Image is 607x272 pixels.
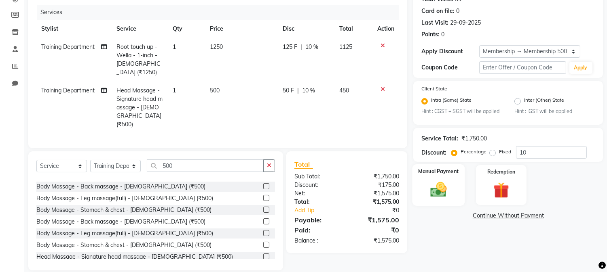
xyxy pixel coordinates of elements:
div: ₹1,575.00 [347,189,406,198]
span: 50 F [283,86,294,95]
span: 125 F [283,43,297,51]
div: 29-09-2025 [450,19,481,27]
span: 1250 [210,43,223,50]
div: Payable: [288,215,347,225]
span: | [297,86,299,95]
div: Discount: [288,181,347,189]
div: Body Massage - Leg massage(full) - [DEMOGRAPHIC_DATA] (₹500) [36,194,213,203]
span: Root touch up - Wella - 1-inch - [DEMOGRAPHIC_DATA] (₹1250) [116,43,161,76]
th: Disc [278,20,335,38]
th: Stylist [36,20,112,38]
div: ₹1,750.00 [347,172,406,181]
th: Qty [168,20,205,38]
div: Sub Total: [288,172,347,181]
div: Total: [288,198,347,206]
button: Apply [569,62,592,74]
small: Hint : CGST + SGST will be applied [421,108,502,115]
div: 0 [456,7,459,15]
span: 10 % [305,43,318,51]
label: Manual Payment [419,168,459,176]
input: Enter Offer / Coupon Code [479,61,566,74]
span: | [300,43,302,51]
div: ₹0 [347,225,406,235]
span: Head Massage - Signature head massage - [DEMOGRAPHIC_DATA] (₹500) [116,87,163,128]
div: ₹1,575.00 [347,215,406,225]
div: Balance : [288,236,347,245]
div: Body Massage - Leg massage(full) - [DEMOGRAPHIC_DATA] (₹500) [36,229,213,238]
div: Apply Discount [421,47,479,56]
div: 0 [441,30,444,39]
div: Services [37,5,405,20]
th: Service [112,20,168,38]
label: Inter (Other) State [524,96,564,106]
div: Body Massage - Stomach & chest - [DEMOGRAPHIC_DATA] (₹500) [36,206,211,214]
label: Fixed [499,148,511,155]
div: ₹1,575.00 [347,236,406,245]
span: 1125 [339,43,352,50]
div: Paid: [288,225,347,235]
a: Continue Without Payment [415,211,601,220]
span: 500 [210,87,220,94]
div: Body Massage - Back massage - [DEMOGRAPHIC_DATA] (₹500) [36,182,205,191]
div: ₹1,750.00 [461,134,487,143]
img: _cash.svg [425,180,452,199]
div: Body Massage - Back massage - [DEMOGRAPHIC_DATA] (₹500) [36,218,205,226]
label: Percentage [461,148,486,155]
span: Training Department [41,87,95,94]
div: Service Total: [421,134,458,143]
img: _gift.svg [489,180,514,200]
input: Search or Scan [147,159,264,172]
small: Hint : IGST will be applied [514,108,595,115]
div: Head Massage - Signature head massage - [DEMOGRAPHIC_DATA] (₹500) [36,253,233,261]
span: Total [294,160,313,169]
span: 1 [173,43,176,50]
a: Add Tip [288,206,357,215]
span: 450 [339,87,349,94]
div: ₹0 [357,206,406,215]
div: ₹1,575.00 [347,198,406,206]
span: 10 % [302,86,315,95]
div: Coupon Code [421,63,479,72]
div: Card on file: [421,7,455,15]
div: ₹175.00 [347,181,406,189]
label: Intra (Same) State [431,96,472,106]
th: Action [372,20,399,38]
label: Client State [421,85,447,92]
div: Body Massage - Stomach & chest - [DEMOGRAPHIC_DATA] (₹500) [36,241,211,249]
label: Redemption [487,168,515,176]
div: Points: [421,30,440,39]
span: 1 [173,87,176,94]
div: Discount: [421,149,446,157]
div: Last Visit: [421,19,448,27]
div: Net: [288,189,347,198]
th: Total [334,20,372,38]
span: Training Department [41,43,95,50]
th: Price [205,20,277,38]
